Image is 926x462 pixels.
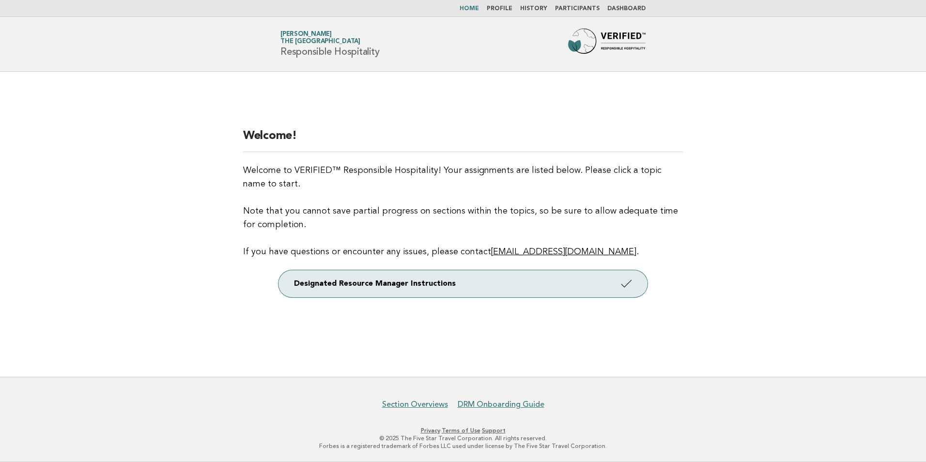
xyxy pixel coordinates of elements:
a: History [520,6,547,12]
span: The [GEOGRAPHIC_DATA] [280,39,360,45]
p: © 2025 The Five Star Travel Corporation. All rights reserved. [167,434,759,442]
a: [PERSON_NAME]The [GEOGRAPHIC_DATA] [280,31,360,45]
a: Profile [487,6,512,12]
a: DRM Onboarding Guide [458,400,544,409]
p: Welcome to VERIFIED™ Responsible Hospitality! Your assignments are listed below. Please click a t... [243,164,683,259]
img: Forbes Travel Guide [568,29,646,60]
a: [EMAIL_ADDRESS][DOMAIN_NAME] [491,247,636,256]
a: Participants [555,6,600,12]
a: Support [482,427,506,434]
h1: Responsible Hospitality [280,31,379,57]
a: Dashboard [607,6,646,12]
a: Section Overviews [382,400,448,409]
h2: Welcome! [243,128,683,152]
p: · · [167,427,759,434]
a: Home [460,6,479,12]
p: Forbes is a registered trademark of Forbes LLC used under license by The Five Star Travel Corpora... [167,442,759,450]
a: Terms of Use [442,427,480,434]
a: Privacy [421,427,440,434]
a: Designated Resource Manager Instructions [278,270,648,297]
